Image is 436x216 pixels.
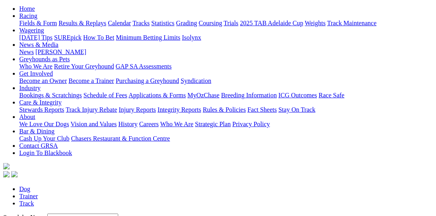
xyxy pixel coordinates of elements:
a: Industry [19,85,40,91]
a: Fact Sheets [248,106,277,113]
a: ICG Outcomes [279,92,317,99]
a: Tracks [133,20,150,26]
a: Vision and Values [71,121,117,127]
a: Careers [139,121,159,127]
a: Rules & Policies [203,106,246,113]
a: Become a Trainer [69,77,114,84]
a: Applications & Forms [129,92,186,99]
div: Greyhounds as Pets [19,63,433,70]
a: Cash Up Your Club [19,135,69,142]
a: Calendar [108,20,131,26]
a: Get Involved [19,70,53,77]
a: Track Injury Rebate [66,106,117,113]
a: Contact GRSA [19,142,58,149]
div: Racing [19,20,433,27]
a: Strategic Plan [195,121,231,127]
div: About [19,121,433,128]
div: Bar & Dining [19,135,433,142]
a: Weights [305,20,326,26]
a: We Love Our Dogs [19,121,69,127]
a: Racing [19,12,37,19]
a: Privacy Policy [232,121,270,127]
a: [PERSON_NAME] [35,48,86,55]
div: Wagering [19,34,433,41]
a: GAP SA Assessments [116,63,172,70]
a: Results & Replays [59,20,106,26]
a: Minimum Betting Limits [116,34,180,41]
a: Coursing [199,20,222,26]
a: Login To Blackbook [19,149,72,156]
div: Get Involved [19,77,433,85]
a: Injury Reports [119,106,156,113]
a: Trainer [19,193,38,200]
a: Who We Are [19,63,52,70]
a: Become an Owner [19,77,67,84]
a: SUREpick [54,34,81,41]
div: Industry [19,92,433,99]
a: Statistics [151,20,175,26]
a: Grading [176,20,197,26]
a: Bookings & Scratchings [19,92,82,99]
a: Home [19,5,35,12]
img: facebook.svg [3,171,10,178]
a: Syndication [181,77,211,84]
a: How To Bet [83,34,115,41]
a: Who We Are [160,121,194,127]
a: Wagering [19,27,44,34]
a: Stay On Track [279,106,315,113]
a: Track [19,200,34,207]
img: logo-grsa-white.png [3,163,10,170]
div: Care & Integrity [19,106,433,113]
a: Stewards Reports [19,106,64,113]
a: Integrity Reports [157,106,201,113]
img: twitter.svg [11,171,18,178]
a: Breeding Information [221,92,277,99]
a: History [118,121,137,127]
a: Track Maintenance [327,20,377,26]
a: Greyhounds as Pets [19,56,70,63]
a: Retire Your Greyhound [54,63,114,70]
a: Trials [224,20,238,26]
a: [DATE] Tips [19,34,52,41]
a: Purchasing a Greyhound [116,77,179,84]
a: News & Media [19,41,59,48]
a: Chasers Restaurant & Function Centre [71,135,170,142]
a: Care & Integrity [19,99,62,106]
a: Bar & Dining [19,128,54,135]
a: News [19,48,34,55]
a: 2025 TAB Adelaide Cup [240,20,303,26]
div: News & Media [19,48,433,56]
a: Fields & Form [19,20,57,26]
a: Dog [19,186,30,192]
a: Race Safe [319,92,344,99]
a: Schedule of Fees [83,92,127,99]
a: MyOzChase [188,92,220,99]
a: About [19,113,35,120]
a: Isolynx [182,34,201,41]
